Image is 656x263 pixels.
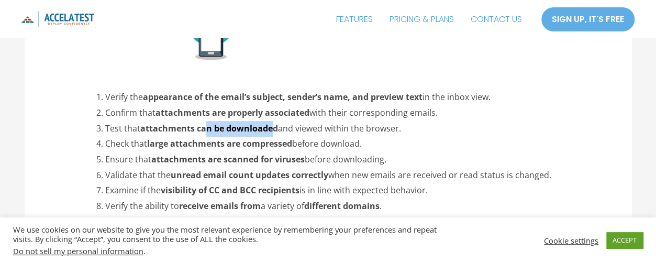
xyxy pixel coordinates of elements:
[13,225,454,256] div: We use cookies on our website to give you the most relevant experience by remembering your prefer...
[13,246,143,256] a: Do not sell my personal information
[161,184,299,196] strong: visibility of CC and BCC recipients
[304,200,380,212] strong: different domains
[140,123,278,134] strong: attachments can be downloaded
[105,90,576,105] li: Verify the in the inbox view.
[462,6,530,32] a: CONTACT US
[147,138,292,149] strong: large attachments are compressed
[105,199,576,214] li: Verify the ability to a variety of .
[105,183,576,199] li: Examine if the is in line with expected behavior.
[541,7,635,32] a: SIGN UP, IT'S FREE
[155,107,309,118] strong: attachments are properly associated
[179,200,261,212] strong: receive emails from
[105,152,576,168] li: Ensure that before downloading.
[328,6,530,32] nav: Site Navigation
[151,154,305,165] strong: attachments are scanned for viruses
[171,169,328,181] strong: unread email count updates correctly
[143,91,422,103] strong: appearance of the email’s subject, sender’s name, and preview text
[105,214,576,230] li: Check that recently received or .
[21,11,94,27] img: icon
[328,6,381,32] a: FEATURES
[105,168,576,183] li: Validate that the when new emails are received or read status is changed.
[105,121,576,137] li: Test that and viewed within the browser.
[105,136,576,152] li: Check that before download.
[606,232,643,248] a: ACCEPT
[13,246,454,256] div: .
[105,105,576,121] li: Confirm that with their corresponding emails.
[544,236,598,245] a: Cookie settings
[381,6,462,32] a: PRICING & PLANS
[228,216,406,227] strong: unread emails are highlighted in the inbox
